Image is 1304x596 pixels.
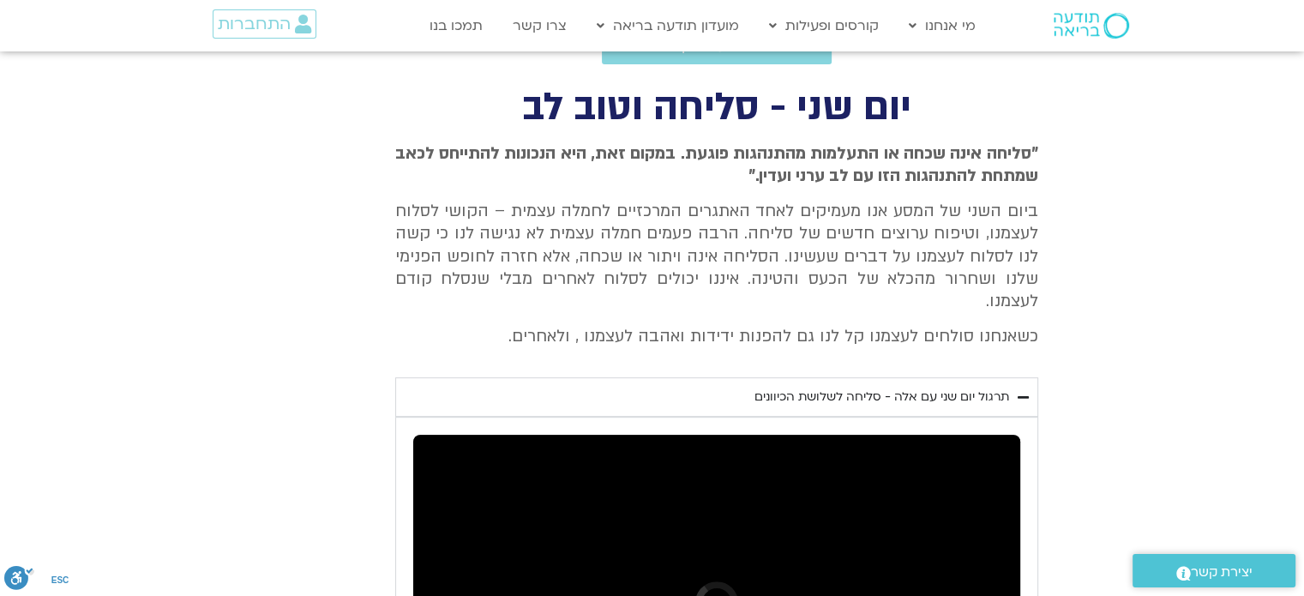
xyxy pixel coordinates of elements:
a: צרו קשר [504,9,575,42]
a: תמכו בנו [421,9,491,42]
div: תרגול יום שני עם אלה - סליחה לשלושת הכיוונים [754,387,1009,407]
h2: יום שני - סליחה וטוב לב [395,90,1038,125]
span: ביום השני של המסע אנו מעמיקים לאחד האתגרים המרכזיים לחמלה עצמית – הקושי לסלוח לעצמנו, וטיפוח ערוצ... [395,200,1038,313]
span: התחברות [218,15,291,33]
span: "סליחה אינה שכחה או התעלמות מהתנהגות פוגעת. במקום זאת, היא הנכונות להתייחס לכאב שמתחת להתנהגות הז... [395,142,1038,187]
span: יצירת קשר [1191,561,1253,584]
a: קורסים ופעילות [760,9,887,42]
a: מועדון תודעה בריאה [588,9,748,42]
p: כשאנחנו סולחים לעצמנו קל לנו גם להפנות ידידות ואהבה לעצמנו , ולאחרים. [395,325,1038,347]
span: לתמיכה בשבוע ״בדרך החמלה״ [622,39,811,54]
a: התחברות [213,9,316,39]
a: מי אנחנו [900,9,984,42]
a: יצירת קשר [1133,554,1295,587]
img: תודעה בריאה [1054,13,1129,39]
summary: תרגול יום שני עם אלה - סליחה לשלושת הכיוונים [395,377,1038,417]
